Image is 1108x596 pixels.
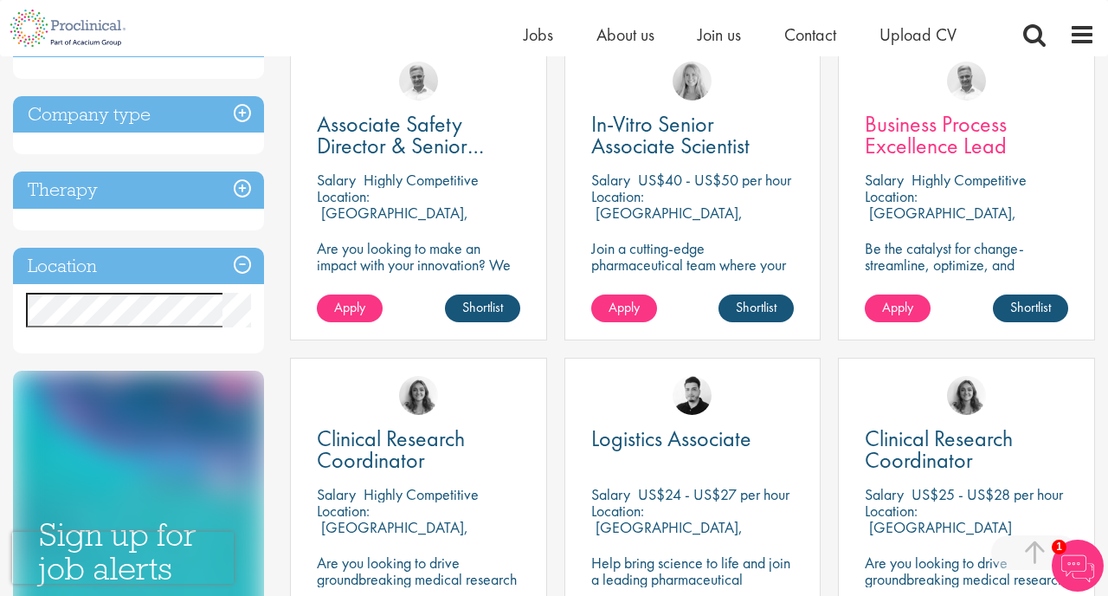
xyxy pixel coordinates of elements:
[317,240,520,339] p: Are you looking to make an impact with your innovation? We are working with a well-established ph...
[784,23,836,46] a: Contact
[638,170,791,190] p: US$40 - US$50 per hour
[947,62,986,100] img: Joshua Bye
[609,298,640,316] span: Apply
[445,295,520,322] a: Shortlist
[718,295,794,322] a: Shortlist
[364,170,479,190] p: Highly Competitive
[317,186,370,206] span: Location:
[399,62,438,100] img: Joshua Bye
[1052,540,1066,554] span: 1
[591,113,795,157] a: In-Vitro Senior Associate Scientist
[13,172,264,209] h3: Therapy
[865,109,1007,160] span: Business Process Excellence Lead
[865,424,1013,475] span: Clinical Research Coordinator
[865,501,918,521] span: Location:
[993,295,1068,322] a: Shortlist
[912,170,1027,190] p: Highly Competitive
[912,484,1063,504] p: US$25 - US$28 per hour
[317,501,370,521] span: Location:
[673,376,712,415] img: Anderson Maldonado
[591,109,750,160] span: In-Vitro Senior Associate Scientist
[364,484,479,504] p: Highly Competitive
[865,484,904,504] span: Salary
[13,96,264,133] h3: Company type
[317,424,465,475] span: Clinical Research Coordinator
[317,113,520,157] a: Associate Safety Director & Senior Safety Scientist
[524,23,553,46] a: Jobs
[12,532,234,584] iframe: reCAPTCHA
[39,518,238,585] h3: Sign up for job alerts
[698,23,741,46] a: Join us
[591,186,644,206] span: Location:
[317,295,383,322] a: Apply
[865,240,1068,306] p: Be the catalyst for change-streamline, optimize, and innovate business processes in a dynamic bio...
[317,109,484,182] span: Associate Safety Director & Senior Safety Scientist
[865,517,1012,570] p: [GEOGRAPHIC_DATA][PERSON_NAME], [GEOGRAPHIC_DATA]
[673,62,712,100] img: Shannon Briggs
[865,170,904,190] span: Salary
[596,23,654,46] a: About us
[865,113,1068,157] a: Business Process Excellence Lead
[317,203,468,239] p: [GEOGRAPHIC_DATA], [GEOGRAPHIC_DATA]
[317,428,520,471] a: Clinical Research Coordinator
[13,248,264,285] h3: Location
[317,484,356,504] span: Salary
[865,186,918,206] span: Location:
[591,517,743,554] p: [GEOGRAPHIC_DATA], [GEOGRAPHIC_DATA]
[591,240,795,322] p: Join a cutting-edge pharmaceutical team where your precision and passion for science will help sh...
[591,170,630,190] span: Salary
[638,484,789,504] p: US$24 - US$27 per hour
[591,501,644,521] span: Location:
[591,484,630,504] span: Salary
[1052,540,1104,592] img: Chatbot
[317,517,468,554] p: [GEOGRAPHIC_DATA], [GEOGRAPHIC_DATA]
[865,203,1016,239] p: [GEOGRAPHIC_DATA], [GEOGRAPHIC_DATA]
[591,424,751,453] span: Logistics Associate
[865,428,1068,471] a: Clinical Research Coordinator
[879,23,957,46] a: Upload CV
[591,295,657,322] a: Apply
[334,298,365,316] span: Apply
[591,203,743,239] p: [GEOGRAPHIC_DATA], [GEOGRAPHIC_DATA]
[317,170,356,190] span: Salary
[865,295,931,322] a: Apply
[882,298,913,316] span: Apply
[399,376,438,415] img: Jackie Cerchio
[947,376,986,415] img: Jackie Cerchio
[591,428,795,450] a: Logistics Associate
